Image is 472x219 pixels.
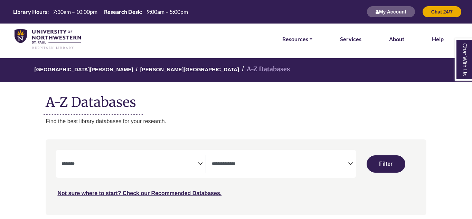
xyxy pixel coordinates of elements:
[367,9,415,15] a: My Account
[422,9,462,15] a: Chat 24/7
[101,8,143,15] th: Research Desk:
[10,8,191,15] table: Hours Today
[46,58,426,82] nav: breadcrumb
[46,89,426,110] h1: A-Z Databases
[282,35,312,44] a: Resources
[46,117,426,126] p: Find the best library databases for your research.
[422,6,462,18] button: Chat 24/7
[140,65,239,72] a: [PERSON_NAME][GEOGRAPHIC_DATA]
[212,162,348,167] textarea: Filter
[10,8,191,16] a: Hours Today
[53,8,97,15] span: 7:30am – 10:00pm
[10,8,49,15] th: Library Hours:
[239,64,290,74] li: A-Z Databases
[340,35,361,44] a: Services
[46,139,426,215] nav: Search filters
[367,6,415,18] button: My Account
[367,155,405,173] button: Submit for Search Results
[432,35,444,44] a: Help
[57,190,221,196] a: Not sure where to start? Check our Recommended Databases.
[34,65,133,72] a: [GEOGRAPHIC_DATA][PERSON_NAME]
[15,29,81,50] img: library_home
[147,8,188,15] span: 9:00am – 5:00pm
[389,35,404,44] a: About
[62,162,198,167] textarea: Filter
